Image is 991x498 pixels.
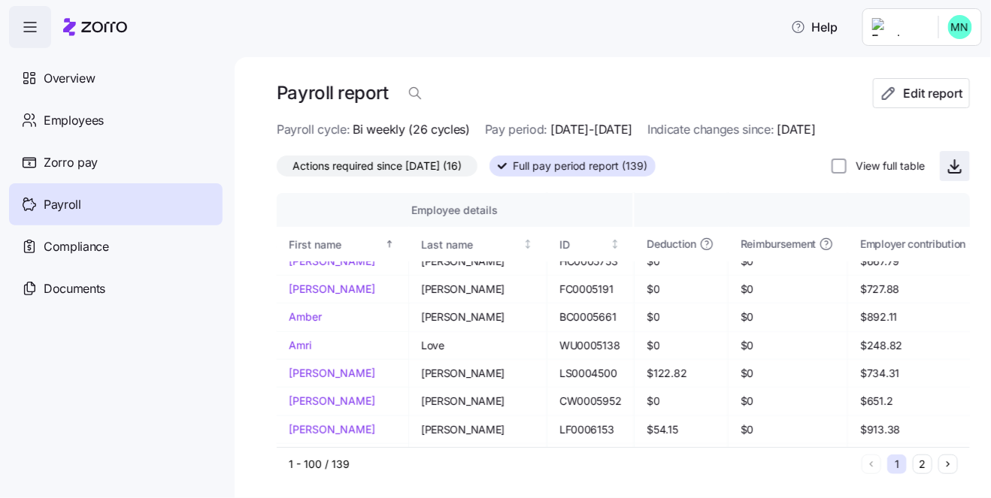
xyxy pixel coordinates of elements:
span: $0 [741,394,835,409]
span: $54.15 [647,422,715,437]
span: Love [421,338,535,353]
img: b0ee0d05d7ad5b312d7e0d752ccfd4ca [948,15,972,39]
span: Documents [44,279,105,298]
div: Not sorted [523,239,533,249]
span: $913.38 [860,422,985,437]
a: Overview [9,57,223,99]
div: Employee details [289,202,620,219]
span: Overview [44,69,95,88]
th: IDNot sorted [547,227,635,261]
th: First nameSorted ascending [277,227,409,261]
span: Zorro pay [44,153,98,172]
span: Full pay period report (139) [513,156,647,176]
span: $0 [741,338,835,353]
div: Not sorted [610,239,620,249]
span: $248.82 [860,338,985,353]
a: [PERSON_NAME] [289,366,396,381]
span: BC0005661 [559,309,622,324]
a: Zorro pay [9,141,223,183]
a: Amri [289,338,396,353]
span: $0 [741,366,835,381]
span: [PERSON_NAME] [421,309,535,324]
span: FC0005191 [559,282,622,297]
span: $0 [647,282,715,297]
span: $0 [741,309,835,324]
span: CW0005952 [559,394,622,409]
div: 1 - 100 / 139 [289,457,856,472]
span: [DATE]-[DATE] [550,120,632,139]
span: $0 [647,394,715,409]
span: [PERSON_NAME] [421,366,535,381]
button: 2 [913,454,932,474]
a: Payroll [9,183,223,225]
span: Compliance [44,237,109,256]
button: Edit report [873,78,970,108]
span: Payroll cycle: [277,120,350,139]
span: Payroll [44,195,81,214]
span: Bi weekly (26 cycles) [353,120,470,139]
a: [PERSON_NAME] [289,422,396,437]
span: $727.88 [860,282,985,297]
div: ID [559,237,608,253]
span: LS0004500 [559,366,622,381]
a: Amber [289,309,396,324]
h1: Payroll report [277,81,388,104]
label: View full table [847,158,925,174]
th: Last nameNot sorted [409,227,547,261]
span: $0 [647,338,715,353]
span: Reimbursement [741,237,816,252]
span: Edit report [904,84,963,102]
div: First name [289,237,382,253]
span: [PERSON_NAME] [421,422,535,437]
button: Next page [938,454,958,474]
span: Indicate changes since: [647,120,774,139]
span: WU0005138 [559,338,622,353]
a: Employees [9,99,223,141]
a: [PERSON_NAME] [289,394,396,409]
button: 1 [887,454,907,474]
span: $0 [741,422,835,437]
span: [DATE] [777,120,816,139]
span: $651.2 [860,394,985,409]
button: Previous page [862,454,881,474]
a: Compliance [9,225,223,267]
span: Deduction [647,237,696,252]
button: Help [779,12,850,42]
span: LF0006153 [559,422,622,437]
span: Employees [44,111,104,130]
div: Sorted ascending [384,239,395,249]
span: [PERSON_NAME] [421,394,535,409]
span: $892.11 [860,309,985,324]
span: $734.31 [860,366,985,381]
span: $0 [741,282,835,297]
img: Employer logo [872,18,926,36]
span: [PERSON_NAME] [421,282,535,297]
span: Help [791,18,838,36]
span: $0 [647,309,715,324]
a: [PERSON_NAME] [289,282,396,297]
span: Pay period: [485,120,547,139]
span: Employer contribution [860,237,965,252]
div: Last name [421,237,520,253]
a: Documents [9,267,223,309]
span: $122.82 [647,366,715,381]
span: Actions required since [DATE] (16) [292,156,462,176]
